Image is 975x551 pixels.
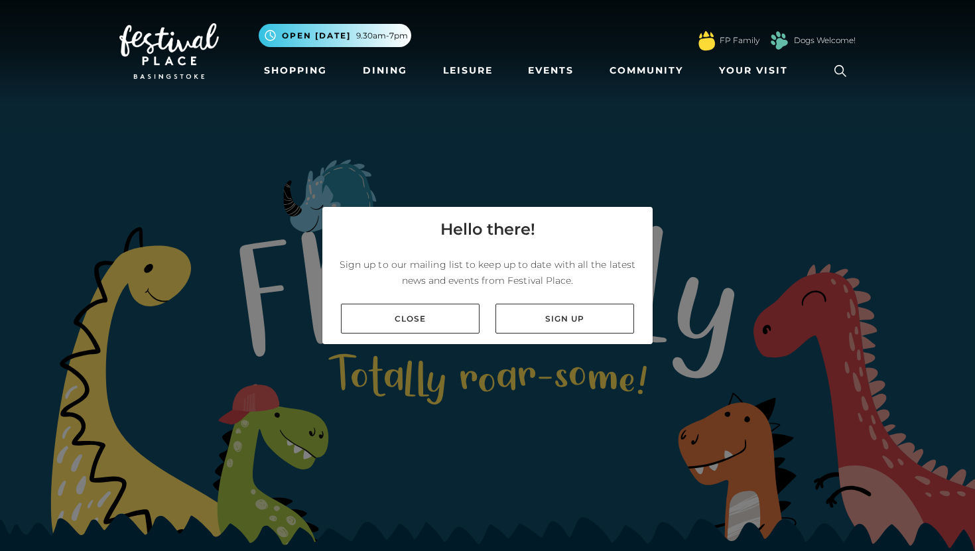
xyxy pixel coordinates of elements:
[720,34,759,46] a: FP Family
[794,34,856,46] a: Dogs Welcome!
[604,58,688,83] a: Community
[357,58,413,83] a: Dining
[333,257,642,288] p: Sign up to our mailing list to keep up to date with all the latest news and events from Festival ...
[259,58,332,83] a: Shopping
[438,58,498,83] a: Leisure
[119,23,219,79] img: Festival Place Logo
[356,30,408,42] span: 9.30am-7pm
[440,217,535,241] h4: Hello there!
[714,58,800,83] a: Your Visit
[341,304,480,334] a: Close
[259,24,411,47] button: Open [DATE] 9.30am-7pm
[523,58,579,83] a: Events
[495,304,634,334] a: Sign up
[282,30,351,42] span: Open [DATE]
[719,64,788,78] span: Your Visit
